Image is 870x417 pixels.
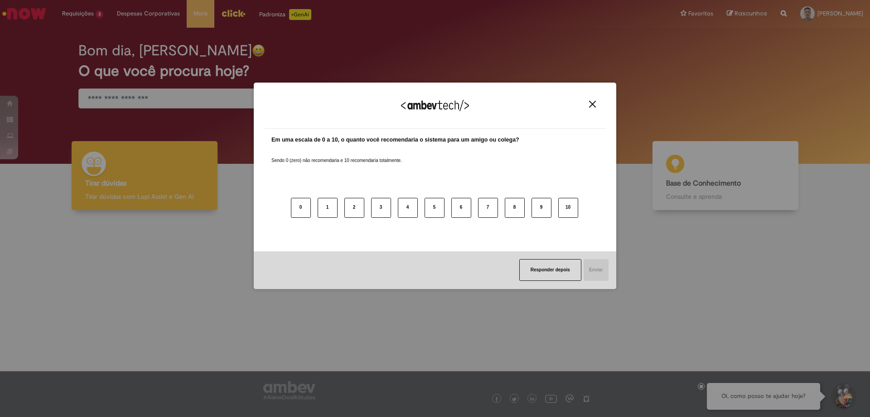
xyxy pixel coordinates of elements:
[398,198,418,218] button: 4
[532,198,551,218] button: 9
[401,100,469,111] img: Logo Ambevtech
[519,259,581,281] button: Responder depois
[344,198,364,218] button: 2
[271,147,402,164] label: Sendo 0 (zero) não recomendaria e 10 recomendaria totalmente.
[505,198,525,218] button: 8
[451,198,471,218] button: 6
[558,198,578,218] button: 10
[478,198,498,218] button: 7
[586,100,599,108] button: Close
[425,198,445,218] button: 5
[371,198,391,218] button: 3
[318,198,338,218] button: 1
[271,136,519,144] label: Em uma escala de 0 a 10, o quanto você recomendaria o sistema para um amigo ou colega?
[589,101,596,108] img: Close
[291,198,311,218] button: 0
